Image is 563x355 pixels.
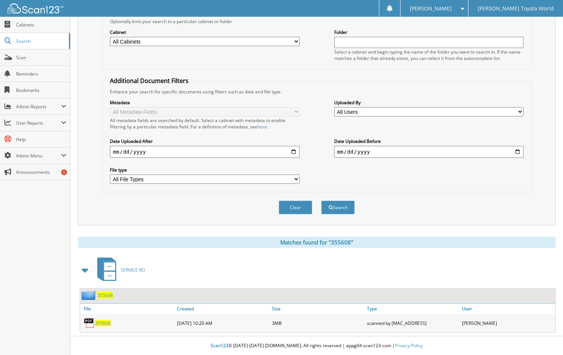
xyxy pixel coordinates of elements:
div: Select a cabinet and begin typing the name of the folder you want to search in. If the name match... [334,49,524,61]
span: Admin Reports [16,103,61,110]
span: Scan [16,54,66,61]
span: Announcements [16,169,66,175]
a: File [80,304,175,314]
span: User Reports [16,120,61,126]
span: Help [16,136,66,143]
label: Date Uploaded Before [334,138,524,144]
label: Folder [334,29,524,35]
a: here [257,124,267,130]
a: 355608 [95,320,111,326]
div: Matches found for "355608" [78,237,556,248]
div: © [DATE]-[DATE] [DOMAIN_NAME]. All rights reserved | appg04-scan123-com | [70,337,563,355]
label: Cabinet [110,29,299,35]
iframe: Chat Widget [526,319,563,355]
a: Privacy Policy [395,342,423,349]
img: folder2.png [82,291,97,300]
span: [PERSON_NAME] [410,6,452,11]
div: [PERSON_NAME] [460,316,555,330]
label: Date Uploaded After [110,138,299,144]
div: 1 [61,169,67,175]
a: User [460,304,555,314]
input: end [334,146,524,158]
img: PDF.png [84,317,95,329]
label: Uploaded By [334,99,524,106]
div: Enhance your search for specific documents using filters such as date and file type. [106,89,527,95]
div: 3MB [270,316,365,330]
span: [PERSON_NAME] Toyota World [478,6,554,11]
span: SERVICE RO [121,267,145,273]
a: SERVICE RO [93,255,145,285]
a: Size [270,304,365,314]
span: Reminders [16,71,66,77]
button: Clear [279,201,312,214]
legend: Additional Document Filters [106,77,192,85]
div: All metadata fields are searched by default. Select a cabinet with metadata to enable filtering b... [110,117,299,130]
span: Scan123 [211,342,228,349]
span: Cabinets [16,22,66,28]
div: Optionally limit your search to a particular cabinet or folder [106,18,527,25]
span: Bookmarks [16,87,66,93]
span: Admin Menu [16,153,61,159]
input: start [110,146,299,158]
a: 355608 [97,292,113,298]
span: Search [16,38,65,44]
a: Type [365,304,460,314]
label: File type [110,167,299,173]
button: Search [321,201,355,214]
label: Metadata [110,99,299,106]
div: [DATE] 10:20 AM [175,316,270,330]
div: scanned by [MAC_ADDRESS] [365,316,460,330]
img: scan123-logo-white.svg [7,3,63,13]
a: Created [175,304,270,314]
